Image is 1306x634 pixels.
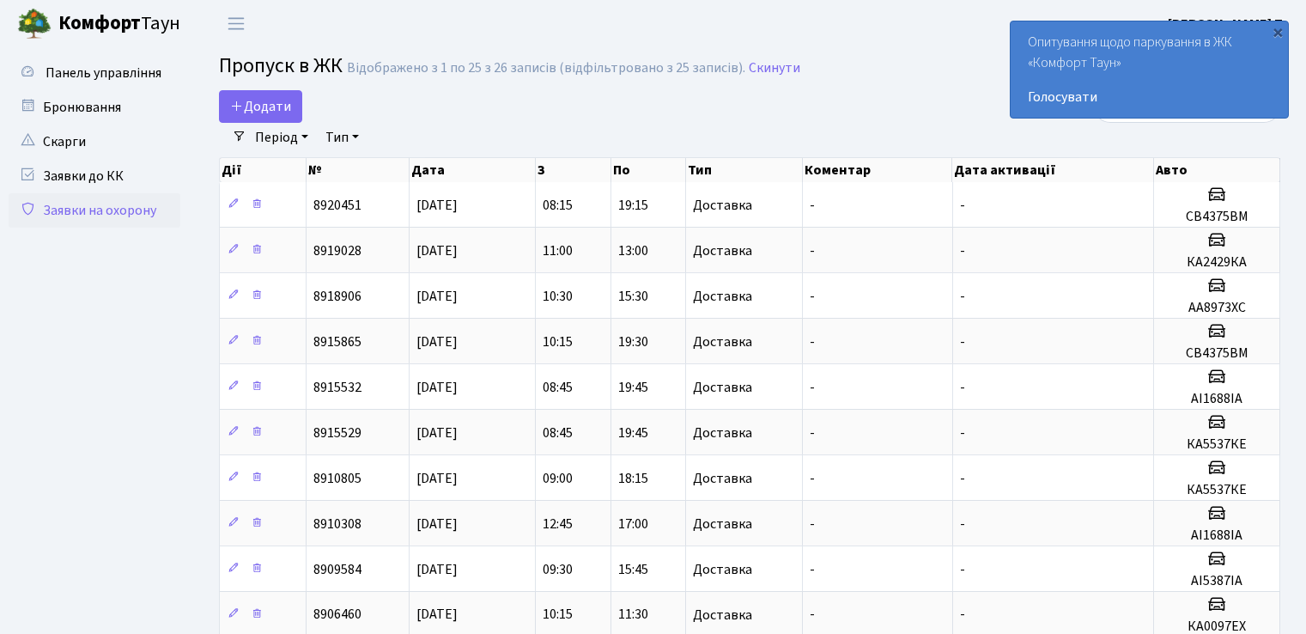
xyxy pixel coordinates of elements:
[960,287,965,306] span: -
[960,515,965,533] span: -
[810,332,815,351] span: -
[960,196,965,215] span: -
[618,515,648,533] span: 17:00
[618,287,648,306] span: 15:30
[230,97,291,116] span: Додати
[803,158,952,182] th: Коментар
[686,158,803,182] th: Тип
[416,515,458,533] span: [DATE]
[319,123,366,152] a: Тип
[9,193,180,228] a: Заявки на охорону
[1161,209,1273,225] h5: СВ4375ВМ
[960,469,965,488] span: -
[693,517,752,531] span: Доставка
[810,424,815,442] span: -
[618,332,648,351] span: 19:30
[618,424,648,442] span: 19:45
[543,241,573,260] span: 11:00
[58,9,180,39] span: Таун
[1269,23,1286,40] div: ×
[9,90,180,125] a: Бронювання
[1161,345,1273,362] h5: СВ4375ВМ
[416,241,458,260] span: [DATE]
[9,159,180,193] a: Заявки до КК
[543,515,573,533] span: 12:45
[693,244,752,258] span: Доставка
[960,560,965,579] span: -
[810,287,815,306] span: -
[693,290,752,303] span: Доставка
[1161,573,1273,589] h5: АІ5387ІА
[410,158,536,182] th: Дата
[960,332,965,351] span: -
[693,381,752,394] span: Доставка
[307,158,410,182] th: №
[416,560,458,579] span: [DATE]
[693,563,752,576] span: Доставка
[543,287,573,306] span: 10:30
[693,198,752,212] span: Доставка
[810,515,815,533] span: -
[313,241,361,260] span: 8919028
[416,332,458,351] span: [DATE]
[543,606,573,625] span: 10:15
[543,560,573,579] span: 09:30
[1161,254,1273,271] h5: КА2429КА
[416,378,458,397] span: [DATE]
[17,7,52,41] img: logo.png
[1161,482,1273,498] h5: КА5537КЕ
[618,196,648,215] span: 19:15
[960,241,965,260] span: -
[543,196,573,215] span: 08:15
[313,560,361,579] span: 8909584
[1161,391,1273,407] h5: АІ1688ІА
[611,158,686,182] th: По
[618,378,648,397] span: 19:45
[313,287,361,306] span: 8918906
[9,125,180,159] a: Скарги
[219,51,343,81] span: Пропуск в ЖК
[543,424,573,442] span: 08:45
[543,378,573,397] span: 08:45
[416,424,458,442] span: [DATE]
[313,196,361,215] span: 8920451
[46,64,161,82] span: Панель управління
[810,560,815,579] span: -
[313,469,361,488] span: 8910805
[220,158,307,182] th: Дії
[416,469,458,488] span: [DATE]
[1154,158,1280,182] th: Авто
[810,196,815,215] span: -
[693,335,752,349] span: Доставка
[1011,21,1288,118] div: Опитування щодо паркування в ЖК «Комфорт Таун»
[313,606,361,625] span: 8906460
[810,606,815,625] span: -
[960,424,965,442] span: -
[313,378,361,397] span: 8915532
[543,332,573,351] span: 10:15
[693,472,752,485] span: Доставка
[952,158,1154,182] th: Дата активації
[618,241,648,260] span: 13:00
[347,60,745,76] div: Відображено з 1 по 25 з 26 записів (відфільтровано з 25 записів).
[749,60,800,76] a: Скинути
[960,378,965,397] span: -
[58,9,141,37] b: Комфорт
[416,196,458,215] span: [DATE]
[1168,14,1285,34] a: [PERSON_NAME] Т.
[1161,527,1273,544] h5: АІ1688ІА
[215,9,258,38] button: Переключити навігацію
[1161,300,1273,316] h5: АА8973ХС
[810,469,815,488] span: -
[618,606,648,625] span: 11:30
[416,287,458,306] span: [DATE]
[618,560,648,579] span: 15:45
[693,608,752,622] span: Доставка
[313,515,361,533] span: 8910308
[313,424,361,442] span: 8915529
[543,469,573,488] span: 09:00
[810,378,815,397] span: -
[313,332,361,351] span: 8915865
[9,56,180,90] a: Панель управління
[1168,15,1285,34] b: [PERSON_NAME] Т.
